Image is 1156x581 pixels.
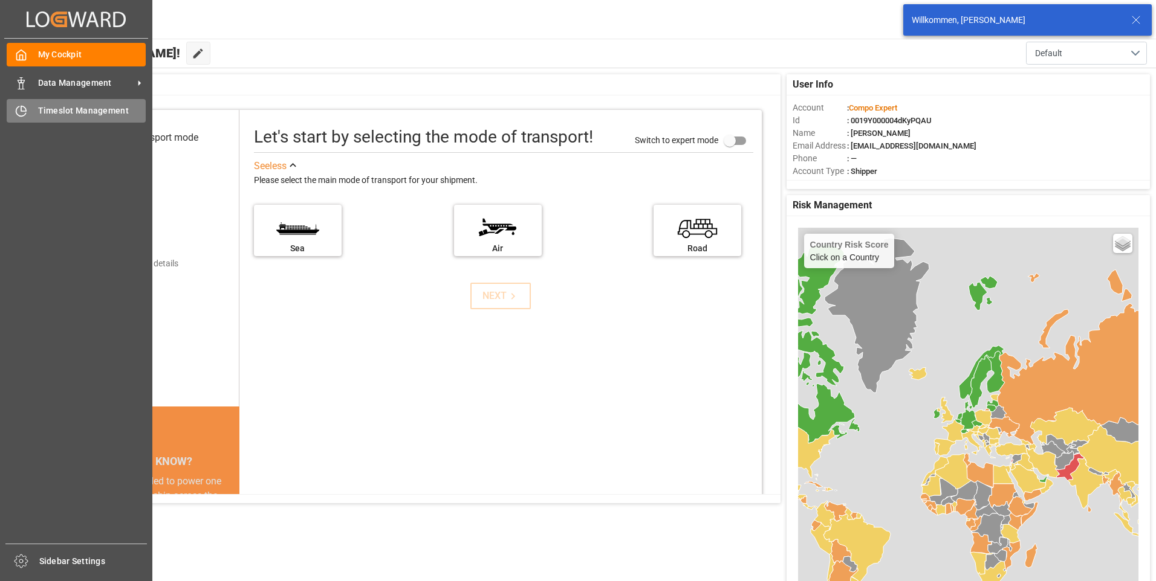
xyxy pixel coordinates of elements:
span: Email Address [793,140,847,152]
a: Layers [1113,234,1132,253]
span: Name [793,127,847,140]
div: Willkommen, [PERSON_NAME] [912,14,1120,27]
a: My Cockpit [7,43,146,66]
span: Timeslot Management [38,104,146,117]
span: My Cockpit [38,48,146,61]
div: Sea [260,242,336,255]
span: : [EMAIL_ADDRESS][DOMAIN_NAME] [847,141,976,150]
div: Add shipping details [103,257,178,270]
span: Switch to expert mode [635,135,718,144]
span: Compo Expert [849,103,897,112]
div: NEXT [482,289,519,303]
button: open menu [1026,42,1147,65]
button: NEXT [470,283,531,309]
div: Let's start by selecting the mode of transport! [254,124,593,150]
span: Account Type [793,165,847,178]
span: Default [1035,47,1062,60]
span: Account [793,101,847,114]
span: Sidebar Settings [39,555,148,568]
span: Risk Management [793,198,872,213]
span: : — [847,154,857,163]
span: Phone [793,152,847,165]
span: Data Management [38,77,134,89]
h4: Country Risk Score [810,240,889,249]
div: Click on a Country [810,240,889,262]
button: next slide / item [222,474,239,576]
span: User Info [793,77,833,92]
span: Hello [PERSON_NAME]! [50,42,180,65]
span: : [847,103,897,112]
span: : 0019Y000004dKyPQAU [847,116,932,125]
div: See less [254,159,287,173]
div: Road [660,242,735,255]
span: : Shipper [847,167,877,176]
a: Timeslot Management [7,99,146,123]
div: Please select the main mode of transport for your shipment. [254,173,753,188]
span: Id [793,114,847,127]
span: : [PERSON_NAME] [847,129,911,138]
div: Air [460,242,536,255]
